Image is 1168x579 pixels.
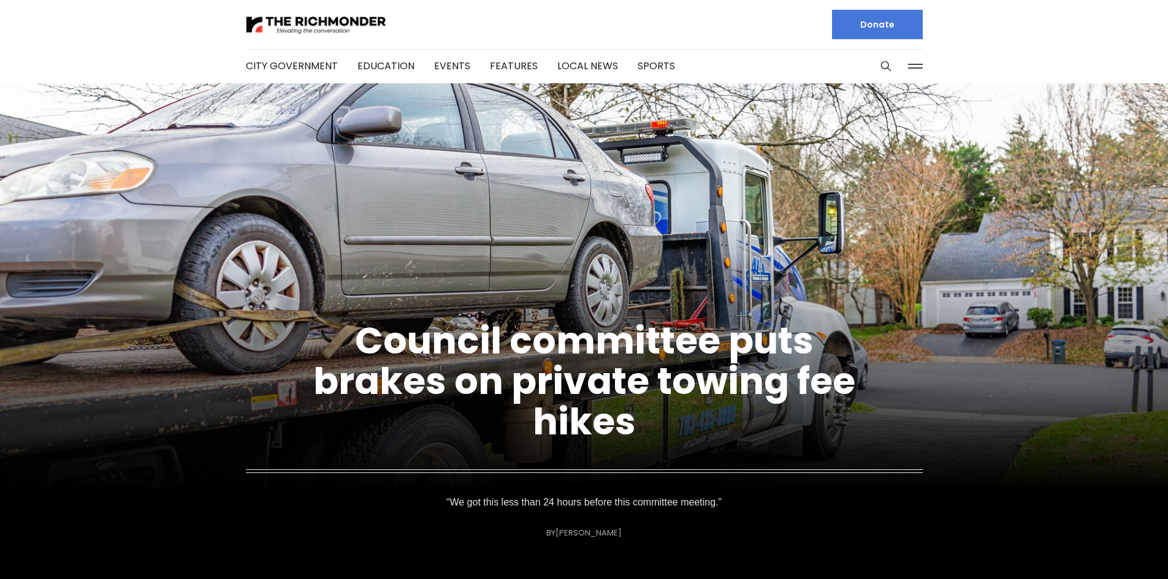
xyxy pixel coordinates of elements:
[832,10,923,39] a: Donate
[877,57,895,75] button: Search this site
[246,59,338,73] a: City Government
[490,59,538,73] a: Features
[557,59,618,73] a: Local News
[313,315,855,447] a: Council committee puts brakes on private towing fee hikes
[1064,519,1168,579] iframe: portal-trigger
[246,14,387,36] img: The Richmonder
[555,527,622,539] a: [PERSON_NAME]
[638,59,675,73] a: Sports
[357,59,414,73] a: Education
[546,528,622,537] div: By
[443,494,725,511] p: “We got this less than 24 hours before this committee meeting.”
[434,59,470,73] a: Events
